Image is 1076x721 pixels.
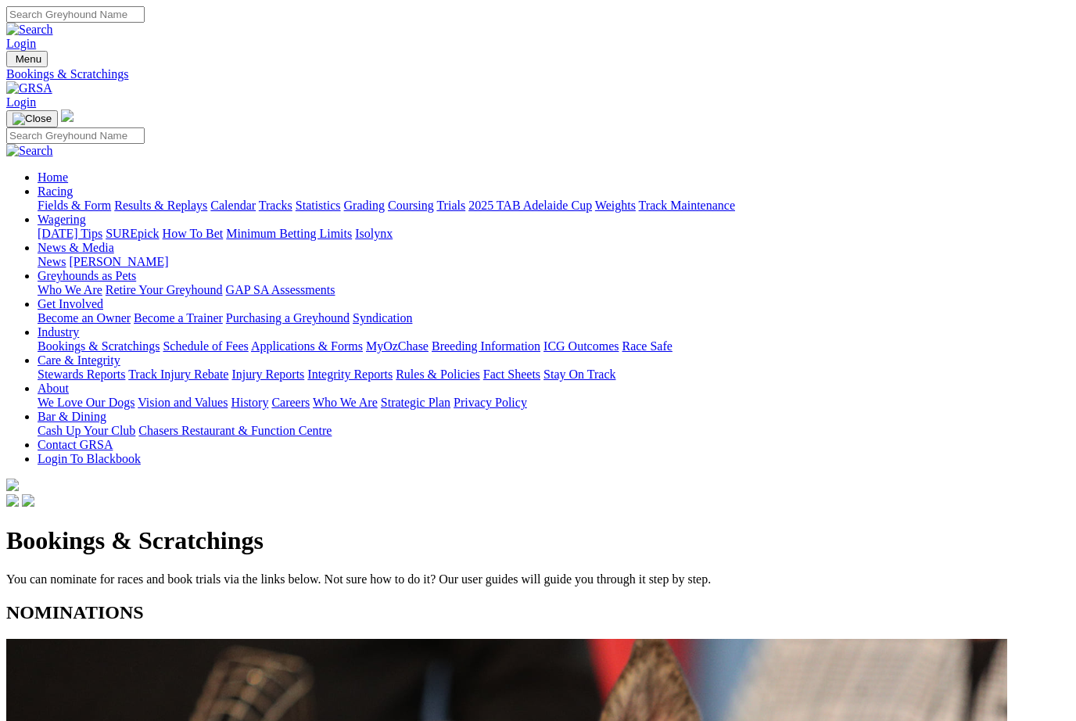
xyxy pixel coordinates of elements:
a: Who We Are [38,283,102,296]
a: Track Injury Rebate [128,368,228,381]
a: How To Bet [163,227,224,240]
a: Contact GRSA [38,438,113,451]
a: Become a Trainer [134,311,223,325]
img: twitter.svg [22,494,34,507]
a: Bookings & Scratchings [38,339,160,353]
a: 2025 TAB Adelaide Cup [468,199,592,212]
a: About [38,382,69,395]
a: News [38,255,66,268]
a: Home [38,170,68,184]
a: Industry [38,325,79,339]
a: Careers [271,396,310,409]
h1: Bookings & Scratchings [6,526,1070,555]
a: Tracks [259,199,292,212]
img: Close [13,113,52,125]
a: Stay On Track [543,368,615,381]
img: Search [6,23,53,37]
p: You can nominate for races and book trials via the links below. Not sure how to do it? Our user g... [6,572,1070,586]
a: Care & Integrity [38,353,120,367]
span: Menu [16,53,41,65]
a: Greyhounds as Pets [38,269,136,282]
a: [DATE] Tips [38,227,102,240]
a: Retire Your Greyhound [106,283,223,296]
a: Isolynx [355,227,393,240]
a: Login [6,95,36,109]
a: Become an Owner [38,311,131,325]
a: Minimum Betting Limits [226,227,352,240]
div: Wagering [38,227,1070,241]
input: Search [6,127,145,144]
a: SUREpick [106,227,159,240]
div: About [38,396,1070,410]
a: Schedule of Fees [163,339,248,353]
a: GAP SA Assessments [226,283,335,296]
a: Race Safe [622,339,672,353]
a: We Love Our Dogs [38,396,134,409]
a: Vision and Values [138,396,228,409]
a: Bar & Dining [38,410,106,423]
a: Injury Reports [231,368,304,381]
a: Privacy Policy [454,396,527,409]
a: Bookings & Scratchings [6,67,1070,81]
a: Breeding Information [432,339,540,353]
h2: NOMINATIONS [6,602,1070,623]
a: Syndication [353,311,412,325]
img: logo-grsa-white.png [61,109,74,122]
a: Strategic Plan [381,396,450,409]
a: Grading [344,199,385,212]
a: Applications & Forms [251,339,363,353]
a: Results & Replays [114,199,207,212]
a: Coursing [388,199,434,212]
div: Industry [38,339,1070,353]
a: Login [6,37,36,50]
a: Login To Blackbook [38,452,141,465]
a: Rules & Policies [396,368,480,381]
img: facebook.svg [6,494,19,507]
a: Fields & Form [38,199,111,212]
a: Who We Are [313,396,378,409]
a: Chasers Restaurant & Function Centre [138,424,332,437]
a: Statistics [296,199,341,212]
a: Integrity Reports [307,368,393,381]
div: News & Media [38,255,1070,269]
a: Purchasing a Greyhound [226,311,350,325]
a: Trials [436,199,465,212]
input: Search [6,6,145,23]
a: Wagering [38,213,86,226]
div: Care & Integrity [38,368,1070,382]
div: Get Involved [38,311,1070,325]
a: Track Maintenance [639,199,735,212]
div: Bar & Dining [38,424,1070,438]
a: Cash Up Your Club [38,424,135,437]
img: logo-grsa-white.png [6,479,19,491]
a: [PERSON_NAME] [69,255,168,268]
a: Racing [38,185,73,198]
div: Greyhounds as Pets [38,283,1070,297]
a: ICG Outcomes [543,339,619,353]
a: News & Media [38,241,114,254]
a: MyOzChase [366,339,429,353]
div: Racing [38,199,1070,213]
a: History [231,396,268,409]
img: Search [6,144,53,158]
a: Get Involved [38,297,103,310]
a: Weights [595,199,636,212]
button: Toggle navigation [6,51,48,67]
a: Stewards Reports [38,368,125,381]
button: Toggle navigation [6,110,58,127]
a: Fact Sheets [483,368,540,381]
a: Calendar [210,199,256,212]
img: GRSA [6,81,52,95]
